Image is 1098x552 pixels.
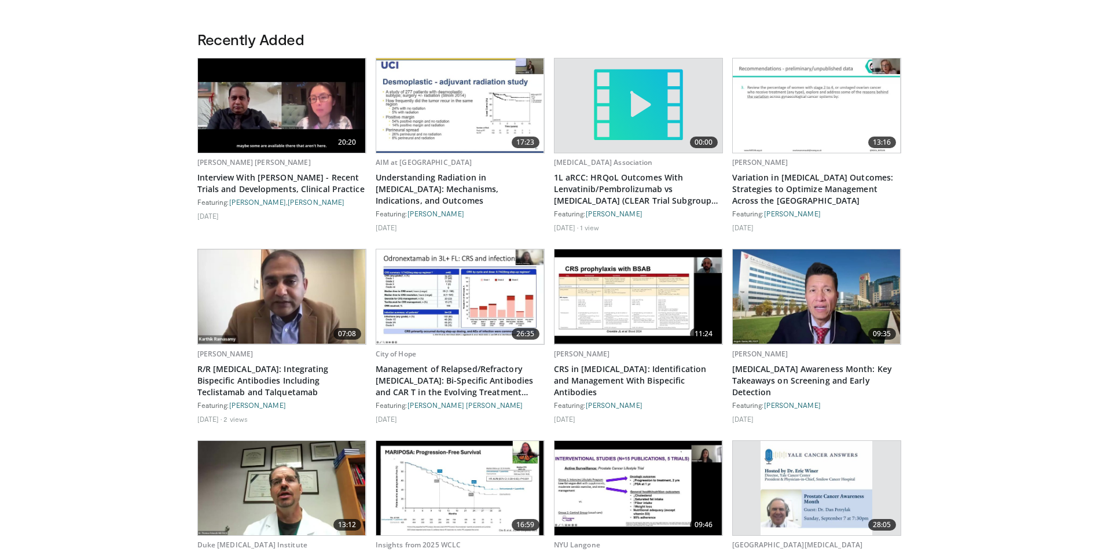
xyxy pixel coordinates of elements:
span: 13:16 [868,137,896,148]
a: Interview With [PERSON_NAME] - Recent Trials and Developments, Clinical Practice [197,172,366,195]
a: [PERSON_NAME] [PERSON_NAME] [197,157,311,167]
a: Understanding Radiation in [MEDICAL_DATA]: Mechanisms, Indications, and Outcomes [376,172,545,207]
img: 9f42686f-b9d8-4b6c-9b5f-d7b842cf56c6.620x360_q85_upscale.jpg [198,58,366,153]
li: [DATE] [732,223,754,232]
a: NYU Langone [554,540,600,550]
span: 20:20 [333,137,361,148]
a: 13:16 [733,58,901,153]
img: 23c91fa5-e7b3-4323-b233-ca19a51bc508.620x360_q85_upscale.jpg [554,249,722,344]
div: Featuring: [554,209,723,218]
a: [PERSON_NAME] [554,349,610,359]
div: Featuring: , [197,197,366,207]
a: CRS in [MEDICAL_DATA]: Identification and Management With Bispecific Antibodies [554,363,723,398]
span: 26:35 [512,328,539,340]
a: [PERSON_NAME] [586,401,642,409]
img: 154515b4-1890-438b-af45-590661d5c64a.620x360_q85_upscale.jpg [733,58,901,153]
li: [DATE] [197,414,222,424]
li: [DATE] [554,223,579,232]
span: 16:59 [512,519,539,531]
img: video.svg [591,58,685,153]
a: 13:12 [198,441,366,535]
a: 17:23 [376,58,544,153]
a: [PERSON_NAME] [732,349,788,359]
a: 28:05 [733,441,901,535]
li: [DATE] [554,414,576,424]
a: Management of Relapsed/Refractory [MEDICAL_DATA]: Bi-Specific Antibodies and CAR T in the Evolvin... [376,363,545,398]
div: Featuring: [376,400,545,410]
a: 09:35 [733,249,901,344]
a: [MEDICAL_DATA] Association [554,157,653,167]
a: Variation in [MEDICAL_DATA] Outcomes: Strategies to Optimize Management Across the [GEOGRAPHIC_DATA] [732,172,901,207]
span: 11:24 [690,328,718,340]
li: [DATE] [732,414,754,424]
img: dadca9ff-5dae-4198-9711-57dfd7993460.620x360_q85_upscale.jpg [376,249,544,344]
span: 09:46 [690,519,718,531]
span: 00:00 [690,137,718,148]
a: [MEDICAL_DATA] Awareness Month: Key Takeaways on Screening and Early Detection [732,363,901,398]
img: 06145a8c-f90b-49fb-ab9f-3f0d295637a1.620x360_q85_upscale.jpg [733,249,901,344]
a: [PERSON_NAME] [732,157,788,167]
div: Featuring: [376,209,545,218]
a: [PERSON_NAME] [PERSON_NAME] [407,401,523,409]
span: 09:35 [868,328,896,340]
img: 9ae08a33-5877-44db-a13e-87f6a86d7712.620x360_q85_upscale.jpg [554,441,722,535]
a: [PERSON_NAME] [197,349,254,359]
a: R/R [MEDICAL_DATA]: Integrating Bispecific Antibodies Including Teclistamab and Talquetamab [197,363,366,398]
a: [PERSON_NAME] [764,401,821,409]
span: 17:23 [512,137,539,148]
a: 11:24 [554,249,722,344]
a: 16:59 [376,441,544,535]
a: [PERSON_NAME] [764,209,821,218]
li: [DATE] [376,414,398,424]
a: Insights from 2025 WCLC [376,540,461,550]
div: Featuring: [554,400,723,410]
li: [DATE] [376,223,398,232]
a: AIM at [GEOGRAPHIC_DATA] [376,157,472,167]
li: 2 views [223,414,248,424]
a: City of Hope [376,349,416,359]
div: Featuring: [197,400,366,410]
img: 91fd8c7d-f999-4059-b8fe-c7c5b8f760c8.620x360_q85_upscale.jpg [198,441,366,535]
span: 07:08 [333,328,361,340]
img: 9ecfe589-1978-4a90-a579-823ae15b2ce8.620x360_q85_upscale.jpg [376,58,544,153]
a: [PERSON_NAME] [229,198,286,206]
a: 1L aRCC: HRQoL Outcomes With Lenvatinib/Pembrolizumab vs [MEDICAL_DATA] (CLEAR Trial Subgroup Ana... [554,172,723,207]
span: 13:12 [333,519,361,531]
a: 07:08 [198,249,366,344]
a: [GEOGRAPHIC_DATA][MEDICAL_DATA] [732,540,863,550]
a: [PERSON_NAME] [586,209,642,218]
a: 00:00 [554,58,722,153]
a: 20:20 [198,58,366,153]
div: Featuring: [732,209,901,218]
span: 28:05 [868,519,896,531]
h3: Recently Added [197,30,901,49]
img: 484122af-ca0f-45bf-8a96-4944652f2c3a.620x360_q85_upscale.jpg [376,441,544,535]
a: [PERSON_NAME] [288,198,344,206]
a: Duke [MEDICAL_DATA] Institute [197,540,307,550]
li: 1 view [580,223,599,232]
a: [PERSON_NAME] [407,209,464,218]
img: 27d1c8b6-299c-41fa-9ff6-3185b4eb55a6.620x360_q85_upscale.jpg [761,441,873,535]
div: Featuring: [732,400,901,410]
img: bb1ea721-0378-4be8-ac06-19dc4d839918.620x360_q85_upscale.jpg [198,249,366,344]
a: 09:46 [554,441,722,535]
a: [PERSON_NAME] [229,401,286,409]
a: 26:35 [376,249,544,344]
li: [DATE] [197,211,219,220]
